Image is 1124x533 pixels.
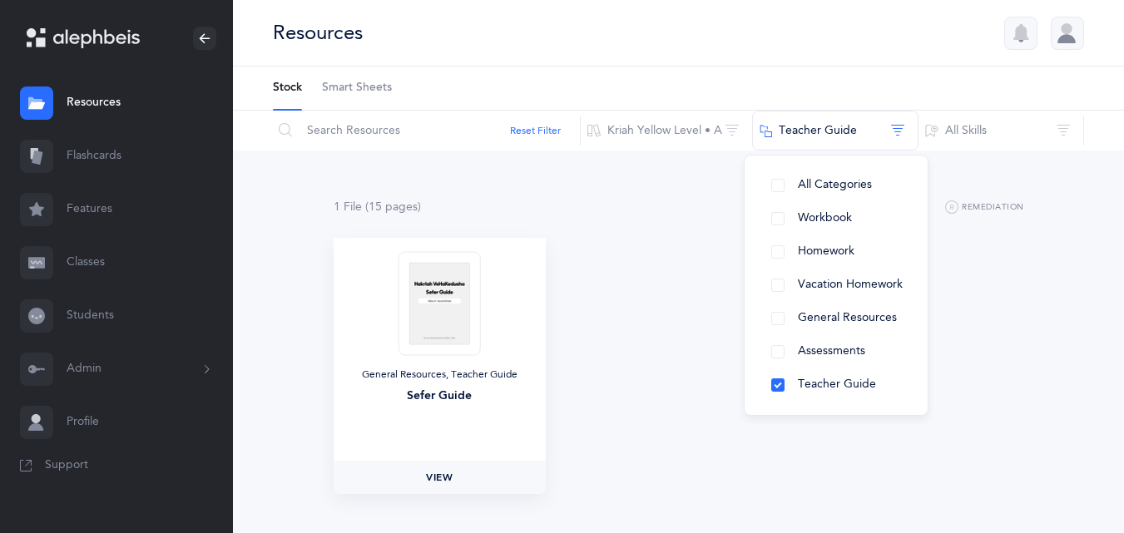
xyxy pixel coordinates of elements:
span: All Categories [798,178,872,191]
button: Reset Filter [510,123,561,138]
button: Teacher Guide [752,111,919,151]
span: Assessments [798,344,865,358]
span: View [426,470,453,485]
span: (15 page ) [365,200,421,214]
span: Support [45,457,88,474]
button: General Resources [758,302,914,335]
button: Remediation [945,198,1024,218]
span: Homework [798,244,854,258]
div: General Resources, Teacher Guide [347,368,532,382]
img: Sefer_Guide_-_Yellow_A_-_Second_Grade_thumbnail_1756878090.png [399,251,480,355]
button: Teacher Guide [758,368,914,402]
span: Vacation Homework [798,278,903,291]
div: Sefer Guide [347,387,532,405]
span: General Resources [798,311,897,324]
button: Vacation Homework [758,269,914,302]
button: Kriah Yellow Level • A [580,111,753,151]
div: Resources [273,19,363,47]
span: Smart Sheets [322,80,392,96]
span: s [413,200,418,214]
button: All Skills [918,111,1084,151]
button: Workbook [758,202,914,235]
button: Homework [758,235,914,269]
input: Search Resources [272,111,581,151]
span: Workbook [798,211,852,225]
button: All Categories [758,169,914,202]
span: Teacher Guide [798,378,876,391]
button: Assessments [758,335,914,368]
span: 1 File [334,200,362,214]
a: View [334,461,546,494]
